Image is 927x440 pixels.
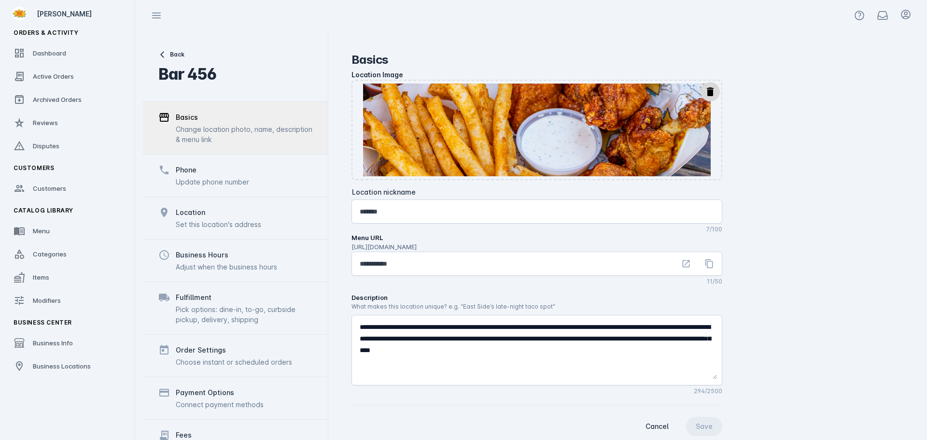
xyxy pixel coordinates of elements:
div: Update phone number [176,177,249,187]
div: Set this location's address [176,219,261,229]
a: Modifiers [6,290,129,311]
a: Archived Orders [6,89,129,110]
mat-hint: 11/50 [707,276,722,285]
span: Archived Orders [33,96,82,103]
p: [URL][DOMAIN_NAME] [351,243,722,252]
span: Customers [14,164,54,171]
a: Items [6,267,129,288]
div: Bar 456 [158,67,216,82]
mat-hint: 7/100 [706,224,722,233]
button: Back [158,50,216,59]
span: Back [170,50,184,59]
span: Business Locations [33,362,91,370]
span: Active Orders [33,72,74,80]
button: Cancel [636,417,678,436]
span: Dashboard [33,49,66,57]
div: Change location photo, name, description & menu link [176,124,312,144]
div: Choose instant or scheduled orders [176,357,292,367]
a: Reviews [6,112,129,133]
span: Items [33,273,49,281]
mat-label: Location nickname [352,188,416,196]
img: ... [361,82,713,178]
div: Order Settings [176,344,226,356]
div: Payment Options [176,387,234,398]
div: Pick options: dine-in, to-go, curbside pickup, delivery, shipping [176,304,312,325]
a: Business Locations [6,355,129,377]
mat-icon: delete [704,86,716,98]
a: Customers [6,178,129,199]
a: Disputes [6,135,129,156]
a: Categories [6,243,129,265]
span: Cancel [646,423,669,430]
span: Business Center [14,319,72,326]
div: Basics [351,54,388,66]
a: Menu [6,220,129,241]
span: Business Info [33,339,73,347]
mat-hint: 294/2500 [694,385,722,395]
div: Location [176,207,205,218]
div: Basics [176,112,198,123]
a: Active Orders [6,66,129,87]
span: Disputes [33,142,59,150]
p: What makes this location unique? e.g. “East Side’s late-night taco spot” [351,302,722,311]
div: Fulfillment [176,292,211,303]
label: Menu URL [351,233,722,243]
div: Location Image [351,70,403,80]
span: Customers [33,185,66,192]
div: Connect payment methods [176,399,264,410]
span: Modifiers [33,297,61,304]
div: Adjust when the business hours [176,262,277,272]
div: [PERSON_NAME] [37,9,126,19]
label: Description [351,293,722,303]
span: Categories [33,250,67,258]
div: Phone [176,164,197,176]
a: Business Info [6,332,129,354]
span: Menu [33,227,50,235]
div: Business Hours [176,249,228,261]
span: Reviews [33,119,58,127]
span: Orders & Activity [14,29,78,36]
a: Dashboard [6,43,129,64]
span: Catalog Library [14,207,73,214]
